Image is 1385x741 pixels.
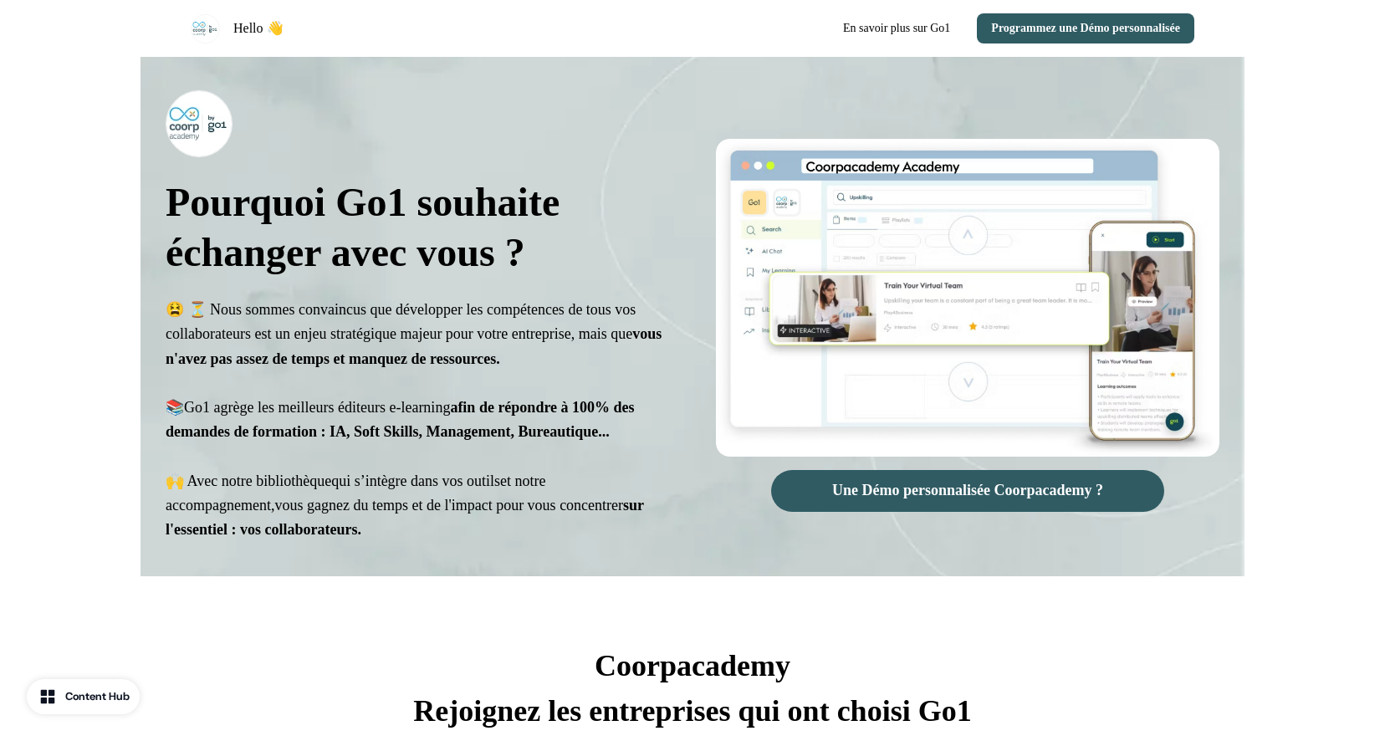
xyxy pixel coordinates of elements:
[166,399,635,440] span: Go1 agrège les meilleurs éditeurs e-learning​
[166,497,644,538] span: vous gagnez du temps et de l'impact pour vous concentrer
[830,13,963,43] button: En savoir plus sur Go1
[27,679,140,714] button: Content Hub
[331,473,500,489] span: qui s’intègre dans vos outils
[166,473,546,514] span: et notre accompagnement,
[65,688,130,705] div: Content Hub
[166,325,662,366] strong: vous n'avez pas assez de temps et manquez de ressources.
[771,470,1164,512] button: Une Démo personnalisée Coorpacademy ?
[233,18,284,38] p: Hello 👋
[166,301,662,367] span: 😫 ⏳ Nous sommes convaincus que développer les compétences de tous vos collaborateurs est un enjeu...
[166,399,184,416] strong: 📚
[166,473,331,489] span: 🙌 Avec notre bibliothèque
[166,177,669,278] p: Pourquoi Go1 souhaite échanger avec vous ?
[977,13,1194,43] button: Programmez une Démo personnalisée
[166,497,644,538] strong: sur l'essentiel : vos collaborateurs.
